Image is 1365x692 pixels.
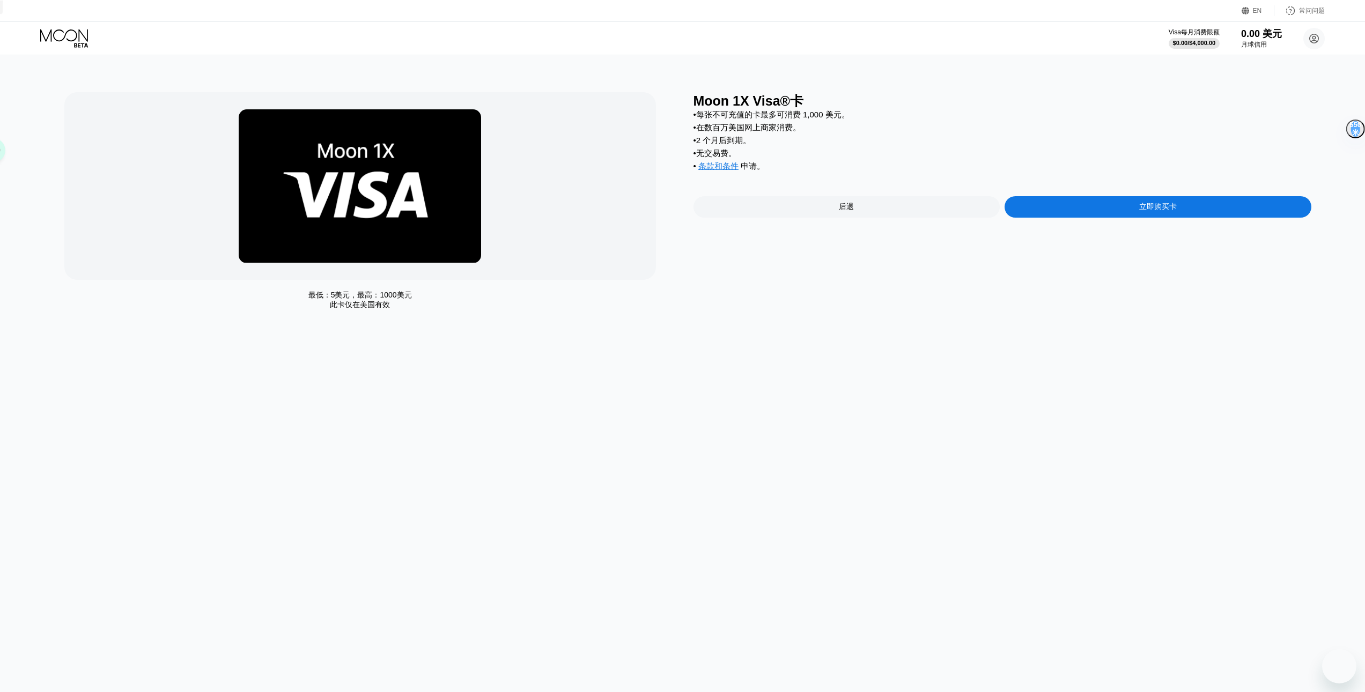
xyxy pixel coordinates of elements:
font: 此卡仅在 [330,300,360,309]
font: Visa每月消费限额 [1169,28,1220,36]
font: 在数百万美国网上商家消费。 [696,123,801,132]
div: 条款和条件 [698,161,739,174]
font: 申请 [741,161,757,170]
font: 2 个月后到期。 [696,136,751,145]
font: $0.00 [1173,40,1188,46]
font: $4,000.00 [1189,40,1215,46]
font: • [693,136,696,145]
font: • [693,123,696,132]
div: 后退 [693,196,1000,218]
font: 条款和条件 [698,161,739,170]
font: • [693,148,696,158]
font: 月球信用 [1241,41,1267,48]
iframe: 启动消息传送窗口的按钮 [1322,649,1356,683]
font: 常问问题 [1299,7,1325,14]
font: 立即购买卡 [1139,202,1177,211]
font: 每张不可充值的卡最多可消费 1,000 美元。 [696,110,850,119]
div: 0.00 美元月球信用 [1241,27,1282,49]
div: EN [1242,5,1274,16]
font: ，最高： [350,291,380,299]
font: EN [1253,7,1262,14]
font: • [693,161,696,170]
font: Moon 1X Visa®卡 [693,93,804,108]
font: 1000美元 [380,291,411,299]
font: / [1187,40,1189,46]
font: 5美元 [331,291,350,299]
font: 美国有效 [360,300,390,309]
div: Visa每月消费限额$0.00/$4,000.00 [1169,28,1220,49]
font: 0.00 美元 [1241,28,1282,39]
font: 最低： [308,291,331,299]
div: 立即购买卡 [1005,196,1311,218]
font: 后退 [839,202,854,211]
font: • [693,110,696,119]
font: 无交易费。 [696,148,736,158]
font: 。 [757,161,765,170]
div: 常问问题 [1274,5,1325,16]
